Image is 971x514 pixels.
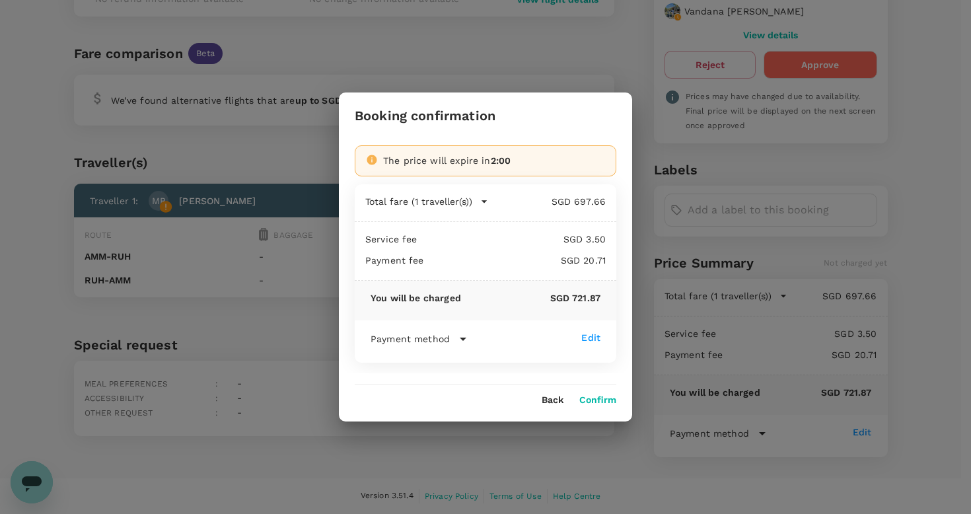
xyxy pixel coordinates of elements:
span: 2:00 [491,155,511,166]
p: Payment method [371,332,450,346]
div: Edit [581,331,600,344]
p: SGD 3.50 [417,233,606,246]
button: Total fare (1 traveller(s)) [365,195,488,208]
p: Total fare (1 traveller(s)) [365,195,472,208]
p: Service fee [365,233,417,246]
button: Back [542,395,563,406]
button: Confirm [579,395,616,406]
p: SGD 697.66 [488,195,606,208]
div: The price will expire in [383,154,605,167]
p: SGD 721.87 [461,291,600,305]
h3: Booking confirmation [355,108,495,124]
p: Payment fee [365,254,424,267]
p: You will be charged [371,291,461,305]
p: SGD 20.71 [424,254,606,267]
